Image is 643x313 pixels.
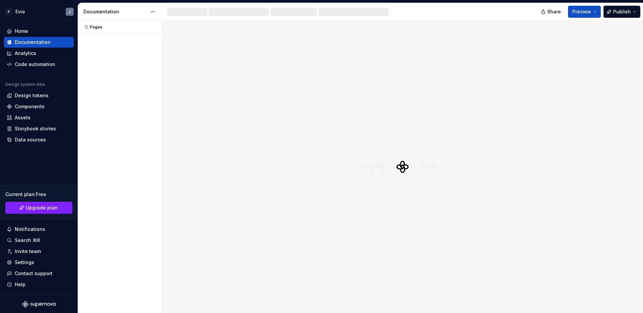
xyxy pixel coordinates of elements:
[83,8,147,15] div: Documentation
[4,224,74,235] button: Notifications
[15,39,51,46] div: Documentation
[4,90,74,101] a: Design tokens
[603,6,640,18] button: Publish
[5,202,72,214] a: Upgrade plan
[15,281,25,288] div: Help
[4,134,74,145] a: Data sources
[4,257,74,268] a: Settings
[547,8,561,15] span: Share
[1,4,76,19] button: REvieJ
[15,61,55,68] div: Code automation
[15,125,56,132] div: Storybook stories
[4,279,74,290] button: Help
[15,248,41,255] div: Invite team
[4,101,74,112] a: Components
[15,259,34,266] div: Settings
[572,8,591,15] span: Preview
[5,8,13,16] div: R
[15,103,45,110] div: Components
[80,24,102,30] div: Pages
[15,8,25,15] div: Evie
[15,226,45,233] div: Notifications
[4,268,74,279] button: Contact support
[15,50,36,57] div: Analytics
[26,204,58,211] span: Upgrade plan
[4,37,74,48] a: Documentation
[15,270,53,277] div: Contact support
[4,26,74,37] a: Home
[4,246,74,257] a: Invite team
[613,8,631,15] span: Publish
[15,114,30,121] div: Assets
[15,92,49,99] div: Design tokens
[15,237,40,244] div: Search ⌘K
[69,9,71,14] div: J
[22,301,56,308] svg: Supernova Logo
[4,235,74,246] button: Search ⌘K
[4,59,74,70] a: Code automation
[15,28,28,35] div: Home
[15,136,46,143] div: Data sources
[568,6,601,18] button: Preview
[538,6,565,18] button: Share
[4,123,74,134] a: Storybook stories
[4,48,74,59] a: Analytics
[4,112,74,123] a: Assets
[5,82,45,87] div: Design system data
[5,191,72,198] div: Current plan : Free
